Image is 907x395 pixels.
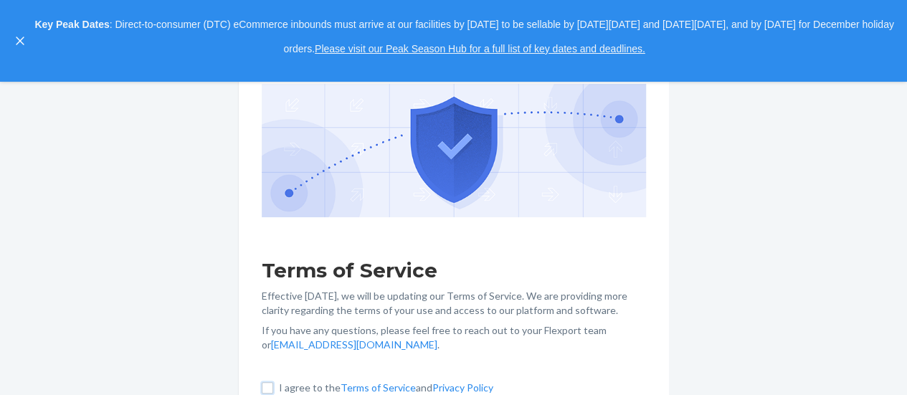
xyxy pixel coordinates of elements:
[341,381,416,394] a: Terms of Service
[262,289,646,318] p: Effective [DATE], we will be updating our Terms of Service. We are providing more clarity regardi...
[262,323,646,352] p: If you have any questions, please feel free to reach out to your Flexport team or .
[34,13,894,61] p: : Direct-to-consumer (DTC) eCommerce inbounds must arrive at our facilities by [DATE] to be sella...
[34,19,109,30] strong: Key Peak Dates
[271,338,437,351] a: [EMAIL_ADDRESS][DOMAIN_NAME]
[432,381,493,394] a: Privacy Policy
[315,43,645,54] a: Please visit our Peak Season Hub for a full list of key dates and deadlines.
[262,84,646,217] img: GDPR Compliance
[262,382,273,394] input: I agree to theTerms of ServiceandPrivacy Policy
[279,381,493,395] p: I agree to the and
[262,257,646,283] h1: Terms of Service
[13,34,27,48] button: close,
